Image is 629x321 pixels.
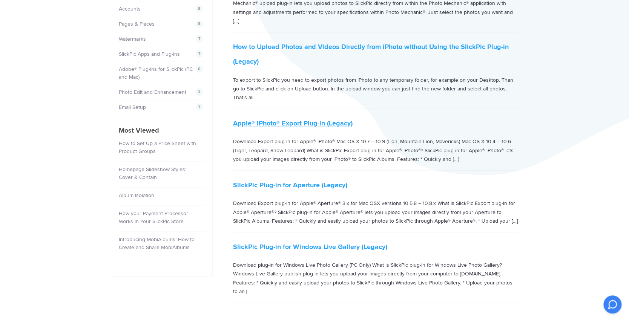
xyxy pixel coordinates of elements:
[195,65,203,73] span: 6
[233,261,518,296] p: Download plug-in for Windows Live Photo Gallery (PC Only) What is SlickPic plug-in for Windows Li...
[195,20,203,28] span: 8
[233,137,518,164] p: Download Export plug-in for Apple® iPhoto® Mac OS X 10.7 – 10.9 (Lion, Mountain Lion, Mavericks) ...
[233,243,387,251] a: SlickPic Plug-in for Windows Live Gallery (Legacy)
[119,51,180,57] a: SlickPic Apps and Plug-ins
[233,43,509,66] a: How to Upload Photos and Videos Directly from iPhoto without Using the SlickPic Plug-in (Legacy)
[233,181,347,189] a: SlickPic Plug-in for Aperture (Legacy)
[233,199,518,225] p: Download Export plug-in for Apple® Aperture® 3.x for Mac OSX versions 10.5.8 – 10.8.x What is Sli...
[195,88,203,96] span: 3
[119,36,146,42] a: Watermarks
[119,104,146,110] a: Email Setup
[119,192,154,199] a: Album Isolation
[196,50,203,58] span: 7
[119,140,196,154] a: How to Set Up a Price Sheet with Product Groups
[119,125,205,136] h4: Most Viewed
[233,76,518,102] p: To export to SlickPic you need to export photos from iPhoto to any temporary folder, for example ...
[119,21,155,27] a: Pages & Places
[196,103,203,111] span: 7
[119,89,186,95] a: Photo Edit and Enhancement
[119,236,195,251] a: Introducing MobiAlbums: How to Create and Share MobiAlbums
[119,66,193,80] a: Adobe® Plug-Ins for SlickPic (PC and Mac)
[233,119,353,127] a: Apple® iPhoto® Export Plug-in (Legacy)
[119,6,141,12] a: Accounts
[119,210,188,225] a: How your Payment Processor Works in Your SlickPic Store
[119,166,186,180] a: Homepage Slideshow Styles: Cover & Contain
[196,35,203,43] span: 7
[195,5,203,12] span: 8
